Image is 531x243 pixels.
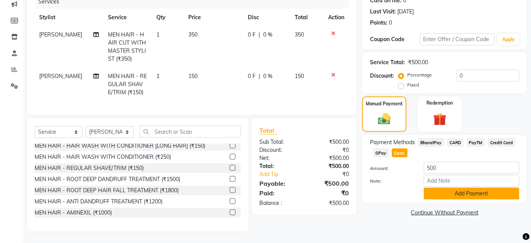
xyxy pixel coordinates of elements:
[35,220,222,228] div: Hair Colour [DEMOGRAPHIC_DATA] - GLOBAL COLOUR (MAJIREL) (₹1200)
[304,162,355,170] div: ₹500.00
[259,72,260,80] span: |
[248,31,256,39] span: 0 F
[364,209,526,217] a: Continue Without Payment
[259,31,260,39] span: |
[429,111,451,128] img: _gift.svg
[420,33,495,45] input: Enter Offer / Coupon Code
[263,31,272,39] span: 0 %
[188,31,197,38] span: 350
[254,179,304,188] div: Payable:
[370,72,394,80] div: Discount:
[304,146,355,154] div: ₹0
[290,9,324,26] th: Total
[295,31,304,38] span: 350
[304,188,355,198] div: ₹0
[498,34,519,45] button: Apply
[408,58,428,67] div: ₹500.00
[243,9,290,26] th: Disc
[254,170,312,178] a: Add Tip
[364,178,418,185] label: Note:
[108,31,146,62] span: MEN HAIR - HAIR CUT WITH MASTER STYLIST (₹350)
[304,179,355,188] div: ₹500.00
[370,138,415,146] span: Payment Methods
[424,188,519,200] button: Add Payment
[35,186,179,195] div: MEN HAIR - ROOT DEEP HAIR FALL TREATMENT (₹1800)
[407,82,419,88] label: Fixed
[39,73,82,80] span: [PERSON_NAME]
[254,146,304,154] div: Discount:
[35,9,104,26] th: Stylist
[392,148,408,157] span: Cash.
[35,164,144,172] div: MEN HAIR - REGULAR SHAVE/TRIM (₹150)
[397,8,414,16] div: [DATE]
[424,162,519,174] input: Amount
[188,73,197,80] span: 150
[447,138,464,147] span: CARD
[263,72,272,80] span: 0 %
[370,58,405,67] div: Service Total:
[364,165,418,172] label: Amount:
[254,162,304,170] div: Total:
[254,138,304,146] div: Sub Total:
[407,72,432,78] label: Percentage
[373,148,389,157] span: GPay
[304,199,355,207] div: ₹500.00
[156,31,159,38] span: 1
[418,138,444,147] span: BharatPay
[488,138,516,147] span: Credit Card
[35,175,180,183] div: MEN HAIR - ROOT DEEP DANDRUFF TREATMENT (₹1500)
[39,31,82,38] span: [PERSON_NAME]
[184,9,243,26] th: Price
[366,100,403,107] label: Manual Payment
[259,126,277,135] span: Total
[248,72,256,80] span: 0 F
[389,19,392,27] div: 0
[254,188,304,198] div: Paid:
[312,170,355,178] div: ₹0
[156,73,159,80] span: 1
[254,154,304,162] div: Net:
[104,9,152,26] th: Service
[424,175,519,187] input: Add Note
[35,153,171,161] div: MEN HAIR - HAIR WASH WITH CONDITIONER (₹250)
[152,9,184,26] th: Qty
[324,9,349,26] th: Action
[304,154,355,162] div: ₹500.00
[370,19,387,27] div: Points:
[427,100,453,107] label: Redemption
[254,199,304,207] div: Balance :
[35,198,163,206] div: MEN HAIR - ANTI DANDRUFF TREATMENT (₹1200)
[370,35,420,43] div: Coupon Code
[108,73,147,96] span: MEN HAIR - REGULAR SHAVE/TRIM (₹150)
[295,73,304,80] span: 150
[35,142,205,150] div: MEN HAIR - HAIR WASH WITH CONDITIONER [LONG HAIR] (₹150)
[370,8,396,16] div: Last Visit:
[374,112,395,126] img: _cash.svg
[139,126,241,138] input: Search or Scan
[35,209,112,217] div: MEN HAIR - AMINEXIL (₹1000)
[304,138,355,146] div: ₹500.00
[467,138,485,147] span: PayTM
